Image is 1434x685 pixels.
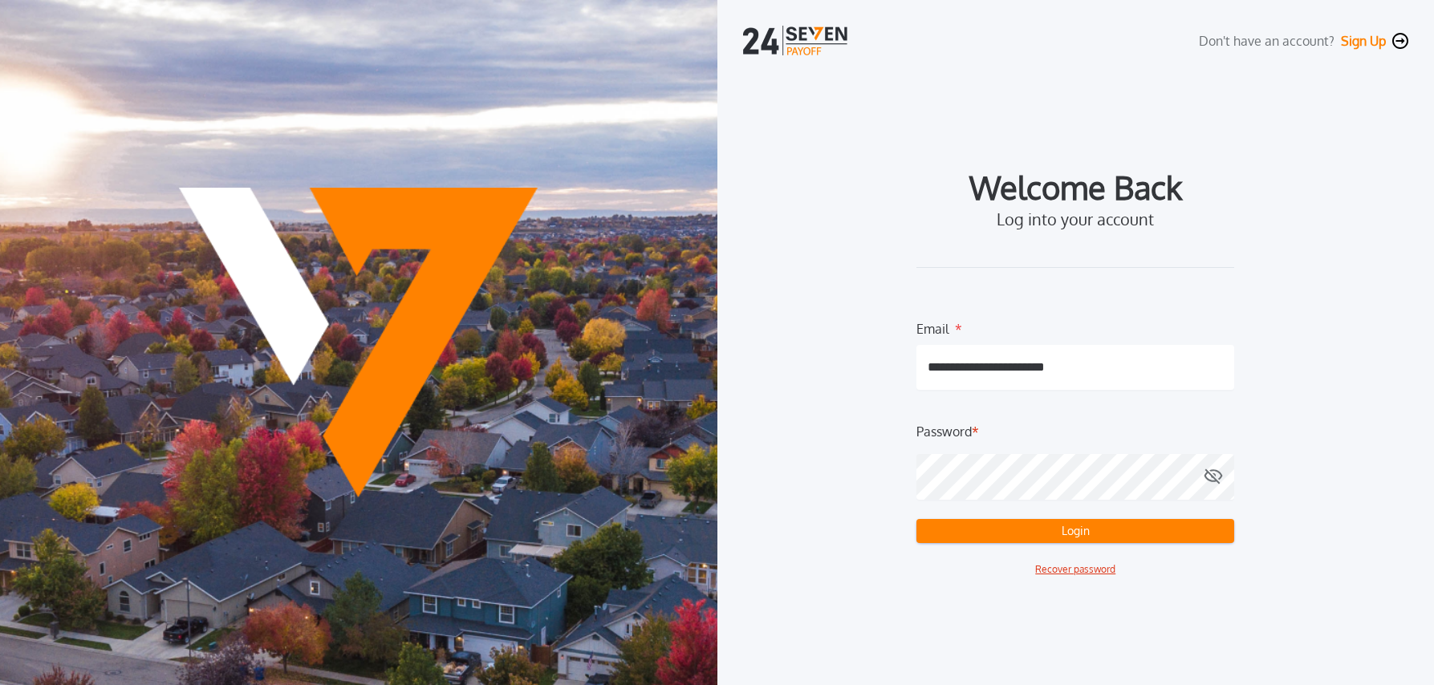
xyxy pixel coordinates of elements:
[1204,454,1223,500] button: Password*
[916,422,972,441] label: Password
[916,454,1234,500] input: Password*
[916,519,1234,543] button: Login
[1392,33,1408,49] img: navigation-icon
[997,209,1154,229] label: Log into your account
[916,319,949,332] label: Email
[1035,562,1115,577] button: Recover password
[179,188,538,498] img: Payoff
[969,174,1182,200] label: Welcome Back
[743,26,851,55] img: logo
[1199,31,1334,51] label: Don't have an account?
[1341,33,1386,49] button: Sign Up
